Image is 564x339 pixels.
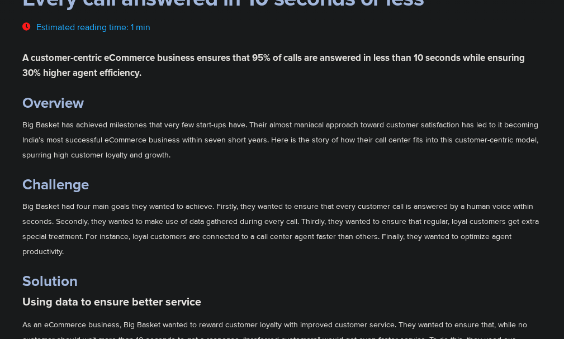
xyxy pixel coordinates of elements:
[22,297,201,308] strong: Using data to ensure better service
[22,178,89,192] strong: Challenge
[22,96,84,111] strong: Overview
[22,274,78,289] strong: Solution
[36,22,129,33] span: Estimated reading time:
[22,54,525,78] strong: A customer-centric eCommerce business ensures that 95% of calls are answered in less than 10 seco...
[131,22,150,33] span: 1 min
[22,199,542,259] p: Big Basket had four main goals they wanted to achieve. Firstly, they wanted to ensure that every ...
[22,117,542,163] p: Big Basket has achieved milestones that very few start-ups have. Their almost maniacal approach t...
